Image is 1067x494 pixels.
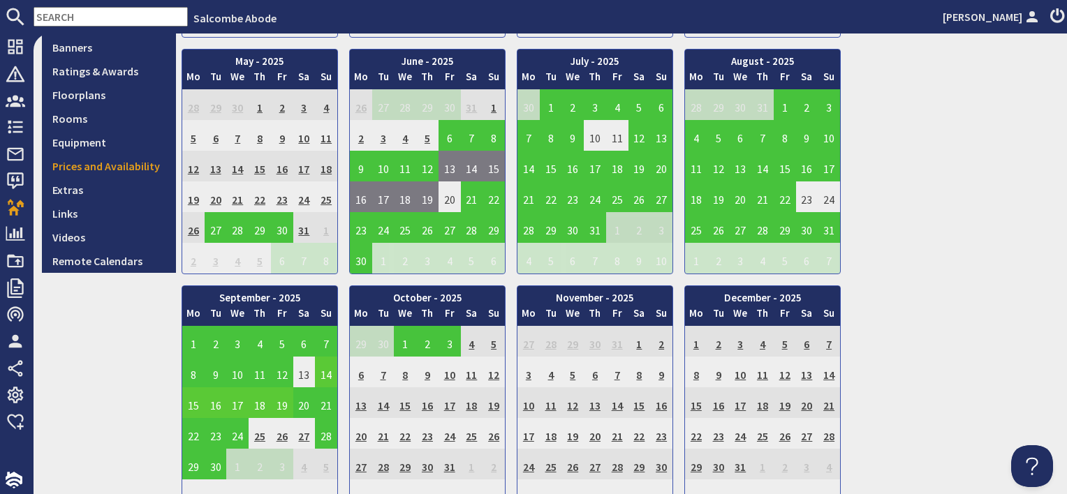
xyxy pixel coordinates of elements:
[182,212,205,243] td: 26
[205,306,227,326] th: Tu
[416,212,439,243] td: 26
[205,69,227,89] th: Tu
[315,69,337,89] th: Su
[796,326,818,357] td: 6
[182,326,205,357] td: 1
[394,181,416,212] td: 18
[650,181,672,212] td: 27
[439,243,461,274] td: 4
[685,243,707,274] td: 1
[271,306,293,326] th: Fr
[729,306,751,326] th: We
[561,212,584,243] td: 30
[796,89,818,120] td: 2
[350,357,372,387] td: 6
[517,120,540,151] td: 7
[439,212,461,243] td: 27
[372,69,395,89] th: Tu
[350,151,372,181] td: 9
[561,151,584,181] td: 16
[416,151,439,181] td: 12
[796,306,818,326] th: Sa
[606,326,628,357] td: 31
[561,306,584,326] th: We
[394,69,416,89] th: We
[416,89,439,120] td: 29
[249,326,271,357] td: 4
[293,357,316,387] td: 13
[271,151,293,181] td: 16
[707,151,730,181] td: 12
[350,89,372,120] td: 26
[540,181,562,212] td: 22
[439,357,461,387] td: 10
[796,212,818,243] td: 30
[729,357,751,387] td: 10
[606,243,628,274] td: 8
[517,357,540,387] td: 3
[540,306,562,326] th: Tu
[483,212,505,243] td: 29
[439,120,461,151] td: 6
[205,151,227,181] td: 13
[483,243,505,274] td: 6
[796,120,818,151] td: 9
[483,120,505,151] td: 8
[685,306,707,326] th: Mo
[517,212,540,243] td: 28
[685,69,707,89] th: Mo
[182,243,205,274] td: 2
[540,151,562,181] td: 15
[561,357,584,387] td: 5
[707,181,730,212] td: 19
[249,212,271,243] td: 29
[461,212,483,243] td: 28
[350,181,372,212] td: 16
[517,151,540,181] td: 14
[205,326,227,357] td: 2
[818,181,840,212] td: 24
[249,181,271,212] td: 22
[650,212,672,243] td: 3
[650,357,672,387] td: 9
[226,151,249,181] td: 14
[796,69,818,89] th: Sa
[584,151,606,181] td: 17
[293,69,316,89] th: Sa
[628,120,651,151] td: 12
[293,151,316,181] td: 17
[584,212,606,243] td: 31
[796,243,818,274] td: 6
[416,181,439,212] td: 19
[315,306,337,326] th: Su
[685,50,840,70] th: August - 2025
[483,306,505,326] th: Su
[707,69,730,89] th: Tu
[751,212,774,243] td: 28
[293,212,316,243] td: 31
[293,120,316,151] td: 10
[271,243,293,274] td: 6
[315,243,337,274] td: 8
[205,212,227,243] td: 27
[650,151,672,181] td: 20
[628,243,651,274] td: 9
[561,181,584,212] td: 23
[293,243,316,274] td: 7
[439,181,461,212] td: 20
[729,69,751,89] th: We
[540,212,562,243] td: 29
[226,212,249,243] td: 28
[461,326,483,357] td: 4
[606,306,628,326] th: Fr
[685,89,707,120] td: 28
[34,7,188,27] input: SEARCH
[606,212,628,243] td: 1
[205,181,227,212] td: 20
[751,306,774,326] th: Th
[685,357,707,387] td: 8
[517,286,672,306] th: November - 2025
[394,151,416,181] td: 11
[628,181,651,212] td: 26
[818,306,840,326] th: Su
